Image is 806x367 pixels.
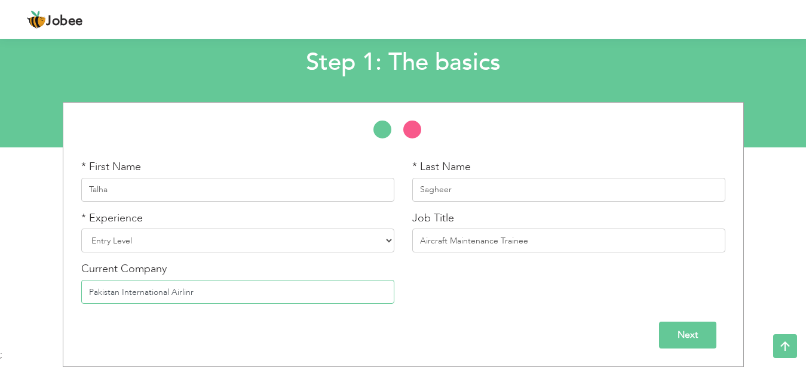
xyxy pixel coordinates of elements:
[81,159,141,175] label: * First Name
[412,211,454,226] label: Job Title
[81,211,143,226] label: * Experience
[110,47,697,78] h2: Step 1: The basics
[46,15,83,28] span: Jobee
[27,10,46,29] img: jobee.io
[659,322,716,349] input: Next
[412,159,471,175] label: * Last Name
[81,261,167,277] label: Current Company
